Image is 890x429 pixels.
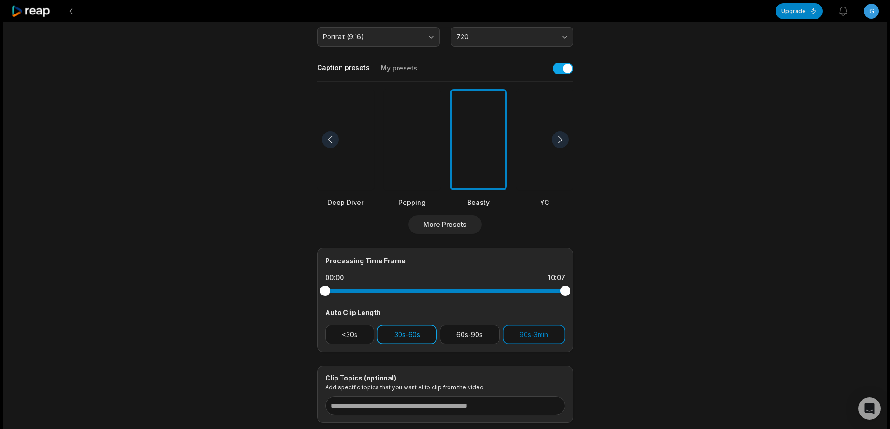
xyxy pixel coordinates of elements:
[408,215,482,234] button: More Presets
[503,325,565,344] button: 90s-3min
[323,33,421,41] span: Portrait (9:16)
[325,308,565,317] div: Auto Clip Length
[325,325,375,344] button: <30s
[381,63,417,81] button: My presets
[384,197,441,207] div: Popping
[776,3,823,19] button: Upgrade
[450,197,507,207] div: Beasty
[451,27,573,47] button: 720
[317,27,440,47] button: Portrait (9:16)
[858,397,881,420] div: Open Intercom Messenger
[325,273,344,282] div: 00:00
[456,33,555,41] span: 720
[325,256,565,266] div: Processing Time Frame
[317,63,370,81] button: Caption presets
[377,325,437,344] button: 30s-60s
[516,197,573,207] div: YC
[440,325,500,344] button: 60s-90s
[548,273,565,282] div: 10:07
[317,197,374,207] div: Deep Diver
[325,384,565,391] p: Add specific topics that you want AI to clip from the video.
[325,374,565,382] div: Clip Topics (optional)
